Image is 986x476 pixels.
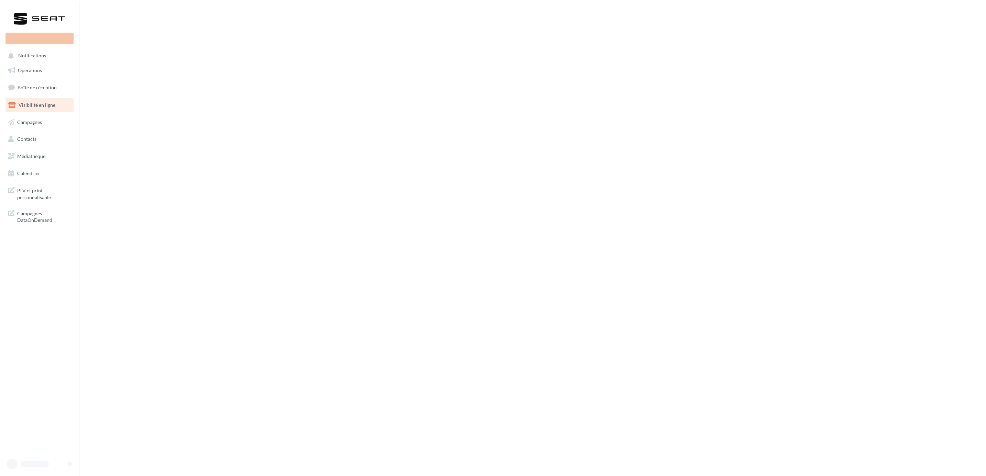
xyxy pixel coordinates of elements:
[18,84,57,90] span: Boîte de réception
[4,166,75,181] a: Calendrier
[6,33,74,44] div: Nouvelle campagne
[17,153,45,159] span: Médiathèque
[17,136,36,142] span: Contacts
[4,98,75,112] a: Visibilité en ligne
[17,209,71,224] span: Campagnes DataOnDemand
[4,183,75,203] a: PLV et print personnalisable
[17,119,42,125] span: Campagnes
[17,170,40,176] span: Calendrier
[17,186,71,201] span: PLV et print personnalisable
[4,206,75,226] a: Campagnes DataOnDemand
[18,67,42,73] span: Opérations
[4,80,75,95] a: Boîte de réception
[4,115,75,129] a: Campagnes
[19,102,55,108] span: Visibilité en ligne
[18,53,46,59] span: Notifications
[4,149,75,163] a: Médiathèque
[4,63,75,78] a: Opérations
[4,132,75,146] a: Contacts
